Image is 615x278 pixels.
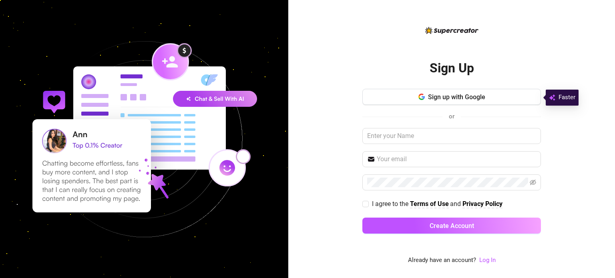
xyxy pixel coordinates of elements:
span: Faster [559,93,575,102]
span: and [450,200,462,208]
h2: Sign Up [430,60,474,76]
button: Create Account [362,218,541,234]
span: Already have an account? [408,256,476,265]
img: signup-background-D0MIrEPF.svg [6,1,283,278]
a: Privacy Policy [462,200,502,208]
a: Terms of Use [410,200,449,208]
input: Enter your Name [362,128,541,144]
input: Your email [377,154,536,164]
strong: Terms of Use [410,200,449,208]
span: or [449,113,454,120]
img: logo-BBDzfeDw.svg [425,27,478,34]
button: Sign up with Google [362,89,541,105]
a: Log In [479,256,496,264]
span: Sign up with Google [428,93,485,101]
span: eye-invisible [530,179,536,186]
span: I agree to the [372,200,410,208]
strong: Privacy Policy [462,200,502,208]
span: Create Account [430,222,474,230]
img: svg%3e [549,93,555,102]
a: Log In [479,256,496,265]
